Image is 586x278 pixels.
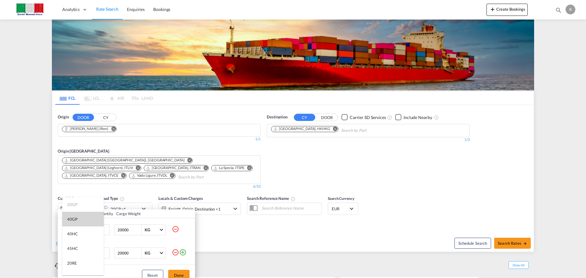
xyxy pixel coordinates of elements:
div: 45HC [67,246,78,251]
div: 40HC [67,231,78,236]
div: 20GP [67,202,78,207]
div: 20RE [67,260,77,266]
div: 40GP [67,216,78,222]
